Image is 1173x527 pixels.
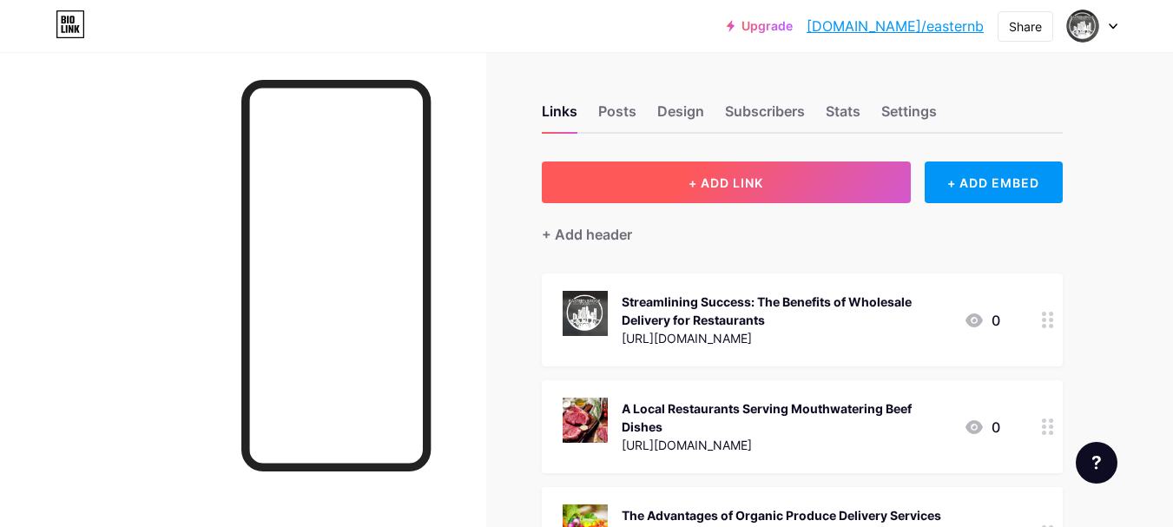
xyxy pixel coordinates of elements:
div: [URL][DOMAIN_NAME] [622,436,950,454]
div: Links [542,101,577,132]
div: + Add header [542,224,632,245]
div: Streamlining Success: The Benefits of Wholesale Delivery for Restaurants [622,293,950,329]
div: + ADD EMBED [925,161,1063,203]
div: Stats [826,101,860,132]
span: + ADD LINK [689,175,763,190]
div: Posts [598,101,636,132]
div: Subscribers [725,101,805,132]
a: [DOMAIN_NAME]/easternb [807,16,984,36]
a: Upgrade [727,19,793,33]
button: + ADD LINK [542,161,911,203]
div: 0 [964,417,1000,438]
img: A Local Restaurants Serving Mouthwatering Beef Dishes [563,398,608,443]
div: Settings [881,101,937,132]
div: A Local Restaurants Serving Mouthwatering Beef Dishes [622,399,950,436]
div: 0 [964,310,1000,331]
div: Share [1009,17,1042,36]
div: Design [657,101,704,132]
div: [URL][DOMAIN_NAME] [622,329,950,347]
img: Eastern bridge foods [1066,10,1099,43]
img: Streamlining Success: The Benefits of Wholesale Delivery for Restaurants [563,291,608,336]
